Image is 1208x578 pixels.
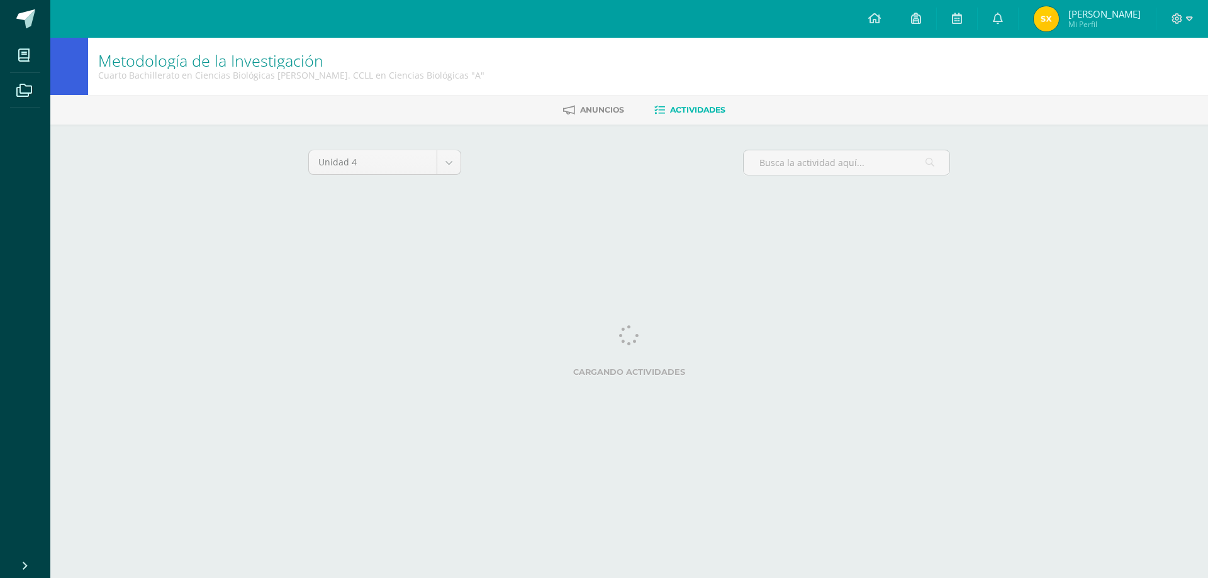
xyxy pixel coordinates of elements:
span: Actividades [670,105,725,114]
input: Busca la actividad aquí... [744,150,949,175]
span: [PERSON_NAME] [1068,8,1141,20]
span: Unidad 4 [318,150,427,174]
img: 898483df6760928559f977650479a82e.png [1034,6,1059,31]
label: Cargando actividades [308,367,950,377]
span: Mi Perfil [1068,19,1141,30]
a: Actividades [654,100,725,120]
a: Anuncios [563,100,624,120]
div: Cuarto Bachillerato en Ciencias Biológicas Bach. CCLL en Ciencias Biológicas 'A' [98,69,484,81]
a: Unidad 4 [309,150,461,174]
h1: Metodología de la Investigación [98,52,484,69]
span: Anuncios [580,105,624,114]
a: Metodología de la Investigación [98,50,323,71]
